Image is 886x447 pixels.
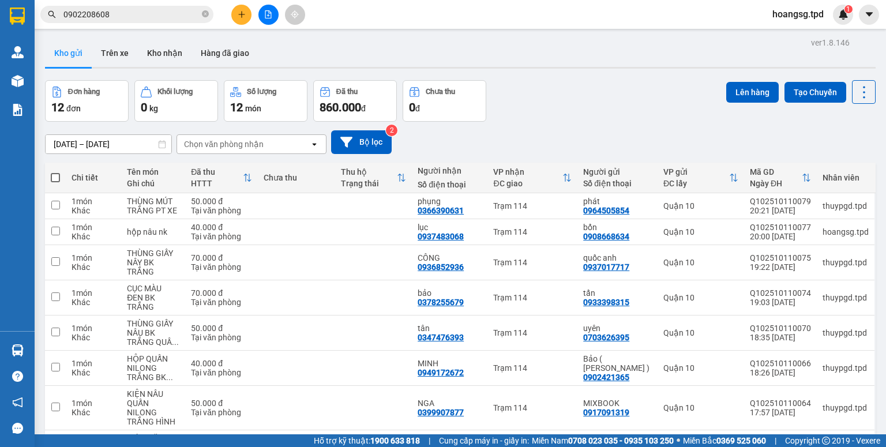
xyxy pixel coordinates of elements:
div: VP gửi [663,167,729,176]
div: Người nhận [418,166,482,175]
span: aim [291,10,299,18]
img: solution-icon [12,104,24,116]
button: Kho gửi [45,39,92,67]
button: Đã thu860.000đ [313,80,397,122]
th: Toggle SortBy [335,163,412,193]
div: Chưa thu [264,173,329,182]
span: hoangsg.tpd [763,7,833,21]
div: Khác [72,333,115,342]
div: 1 món [72,197,115,206]
div: Quận 10 [663,293,738,302]
div: Q102510110079 [750,197,811,206]
div: 0378255679 [418,298,464,307]
span: đ [361,104,366,113]
div: Đơn hàng [68,88,100,96]
div: 20:21 [DATE] [750,206,811,215]
div: Trạm 114 [493,293,572,302]
div: Tên món [127,167,179,176]
div: 1 món [72,359,115,368]
div: Tại văn phòng [191,298,252,307]
div: 50.000 đ [191,197,252,206]
div: Số lượng [247,88,276,96]
div: 0949172672 [418,368,464,377]
img: logo-vxr [10,7,25,25]
div: 19:03 [DATE] [750,298,811,307]
div: 20:00 [DATE] [750,232,811,241]
div: MINH [418,359,482,368]
span: món [245,104,261,113]
div: 1 món [72,288,115,298]
input: Tìm tên, số ĐT hoặc mã đơn [63,8,200,21]
div: 70.000 đ [191,253,252,262]
input: Select a date range. [46,135,171,153]
button: Kho nhận [138,39,192,67]
div: Số điện thoại [418,180,482,189]
div: Trạng thái [341,179,397,188]
div: 50.000 đ [191,399,252,408]
div: uyên [583,324,652,333]
div: 40.000 đ [191,223,252,232]
th: Toggle SortBy [487,163,577,193]
div: 40.000 đ [191,359,252,368]
span: Miền Bắc [683,434,766,447]
div: 0399907877 [418,408,464,417]
div: Tại văn phòng [191,333,252,342]
div: Quận 10 [663,201,738,211]
svg: open [310,140,319,149]
div: Q102510110074 [750,288,811,298]
th: Toggle SortBy [658,163,744,193]
span: đơn [66,104,81,113]
div: Tại văn phòng [191,408,252,417]
div: 0902421365 [583,373,629,382]
div: quốc anh [583,253,652,262]
div: bổn [583,223,652,232]
div: THÙNG MÚT TRẮNG PT XE [127,197,179,215]
div: lục [418,223,482,232]
div: 1 món [72,324,115,333]
button: plus [231,5,251,25]
span: kg [149,104,158,113]
div: Trạm 114 [493,227,572,236]
div: Khác [72,408,115,417]
div: 0937017717 [583,262,629,272]
div: thuypgd.tpd [823,403,869,412]
div: phát [583,197,652,206]
div: NGA [418,399,482,408]
button: Tạo Chuyến [784,82,846,103]
sup: 1 [844,5,853,13]
div: 0936852936 [418,262,464,272]
div: Khối lượng [157,88,193,96]
div: 70.000 đ [191,288,252,298]
div: KIỆN NÂU QUẤN NILONG TRẮNG HÌNH [127,389,179,426]
div: 1 món [72,399,115,408]
div: Q102510110075 [750,253,811,262]
div: THÙNG GIẤY NÂY BK TRẮNG [127,249,179,276]
div: Q102510110064 [750,399,811,408]
div: Chi tiết [72,173,115,182]
span: 860.000 [320,100,361,114]
span: Cung cấp máy in - giấy in: [439,434,529,447]
div: Khác [72,232,115,241]
span: 12 [230,100,243,114]
div: Chọn văn phòng nhận [184,138,264,150]
div: HTTT [191,179,243,188]
div: Khác [72,298,115,307]
button: aim [285,5,305,25]
div: 18:35 [DATE] [750,333,811,342]
button: Hàng đã giao [192,39,258,67]
span: file-add [264,10,272,18]
div: ver 1.8.146 [811,36,850,49]
div: Quận 10 [663,227,738,236]
strong: 0708 023 035 - 0935 103 250 [568,436,674,445]
div: bảo [418,288,482,298]
div: Tại văn phòng [191,206,252,215]
th: Toggle SortBy [744,163,817,193]
div: Trạm 114 [493,328,572,337]
button: Lên hàng [726,82,779,103]
div: Quận 10 [663,363,738,373]
span: 0 [141,100,147,114]
div: 0908668634 [583,232,629,241]
span: 1 [846,5,850,13]
div: 0703626395 [583,333,629,342]
div: Đã thu [191,167,243,176]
